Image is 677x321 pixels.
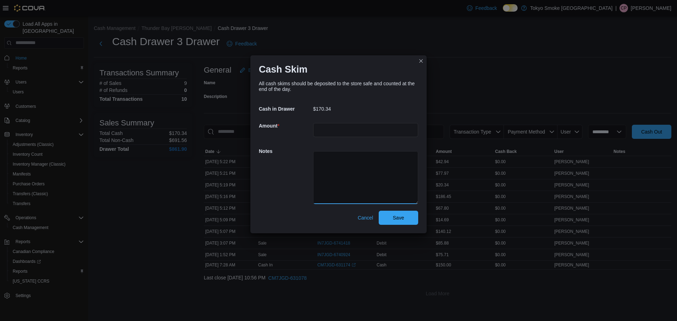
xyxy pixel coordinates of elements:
h5: Amount [259,119,312,133]
span: Cancel [358,214,373,221]
h5: Notes [259,144,312,158]
p: $170.34 [313,106,331,112]
h5: Cash in Drawer [259,102,312,116]
div: All cash skims should be deposited to the store safe and counted at the end of the day. [259,81,418,92]
button: Cancel [355,211,376,225]
button: Save [379,211,418,225]
button: Closes this modal window [417,57,425,65]
h1: Cash Skim [259,64,307,75]
span: Save [393,214,404,221]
